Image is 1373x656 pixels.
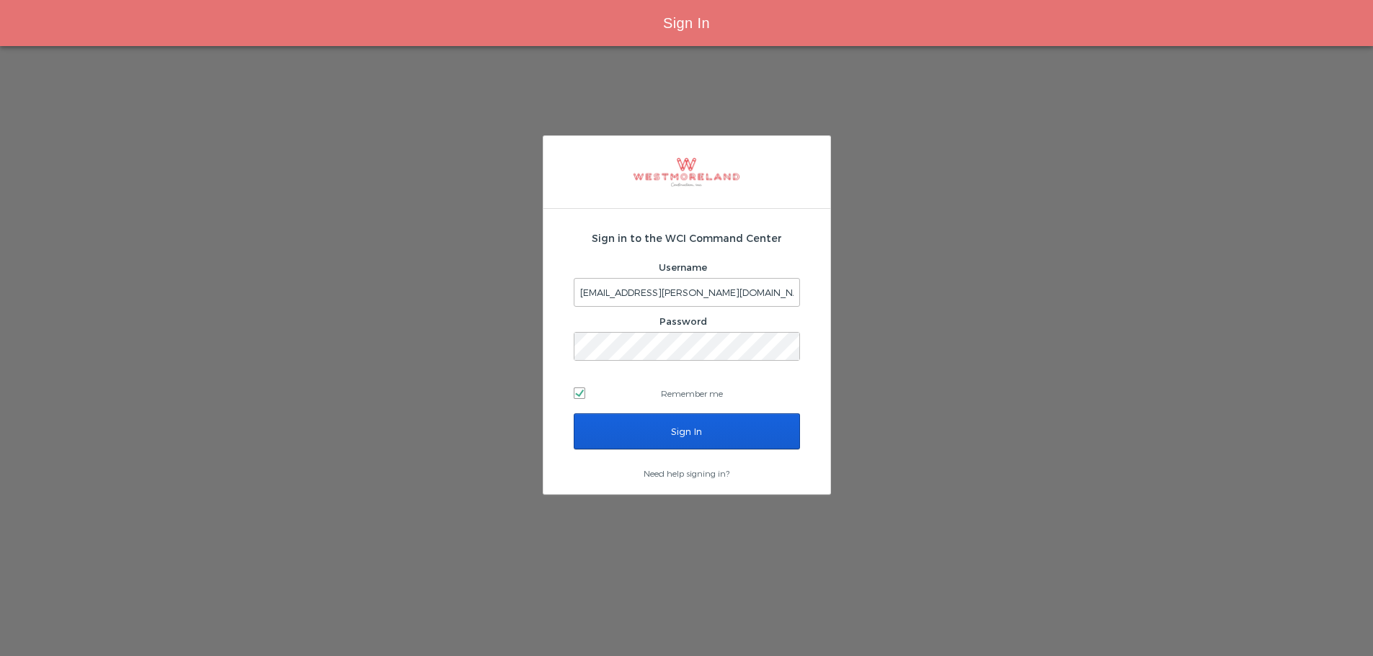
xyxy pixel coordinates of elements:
label: Password [659,315,707,327]
a: Need help signing in? [644,468,729,478]
label: Username [659,261,707,273]
label: Remember me [574,382,800,404]
input: Sign In [574,413,800,449]
span: Sign In [663,15,710,31]
h2: Sign in to the WCI Command Center [574,230,800,246]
